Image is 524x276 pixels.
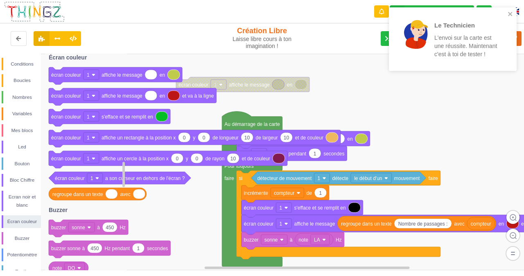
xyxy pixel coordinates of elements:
div: Laisse libre cours à ton imagination ! [218,36,306,50]
text: 1 [280,205,282,210]
div: Mes blocs [3,126,41,135]
text: Hz [120,224,126,230]
div: Ta base fonctionne bien ! [390,5,474,18]
text: Écran couleur [49,54,87,61]
text: 1 [87,155,90,161]
div: Tactile [3,267,41,276]
text: regroupe dans un texte [341,221,392,226]
text: de largeur [256,135,278,140]
text: détecteur de mouvement [257,175,312,181]
div: Conditions [3,60,41,68]
text: et de couleur [295,135,323,140]
text: affiche un cercle à la position x [102,155,169,161]
div: Variables [3,109,41,118]
text: de rayon [206,155,225,161]
text: 10 [284,135,289,140]
text: avec [454,221,464,226]
img: thingz_logo.png [4,1,65,23]
text: mouvement [394,175,420,181]
p: Le Technicien [434,21,498,30]
text: écran couleur [244,205,274,210]
text: Pour toujours [224,163,253,169]
text: et de couleur [242,155,270,161]
text: 1 [87,93,90,98]
text: de [306,190,312,196]
text: buzzer [244,237,259,242]
text: LA [314,237,320,242]
text: en [347,136,352,141]
text: 0 [176,155,178,161]
text: écran couleur [51,114,81,119]
text: 0 [183,135,186,140]
text: affiche le message [102,72,142,78]
div: Potentiomètre [3,251,41,259]
text: note [298,237,308,242]
text: écran couleur [51,93,81,98]
div: Bouton [3,160,41,168]
text: note [52,265,62,271]
text: affiche le message [294,221,335,226]
text: 0 [195,155,198,161]
text: secondes [147,245,168,251]
text: a son curseur en dehors de l'écran ? [105,175,185,181]
text: 1 [87,72,90,78]
text: incrémente [244,190,269,196]
text: 1 [90,175,93,181]
text: 0 [203,135,206,140]
div: Boucles [3,76,41,84]
text: Hz [336,237,342,242]
text: le début d'un [354,175,382,181]
text: y [186,155,188,161]
text: s'efface et se remplit en [294,205,346,210]
text: Au démarrage de la carte [224,121,280,127]
text: 1 [280,221,282,226]
text: secondes [323,151,344,156]
text: s'efface et se remplit en [102,114,153,119]
text: y [193,135,195,140]
text: compteur [274,190,294,196]
text: écran couleur [51,135,81,140]
text: regroupe dans un texte [52,191,103,197]
text: 10 [230,155,236,161]
text: buzzer sonne à [51,245,85,251]
text: à [290,237,293,242]
div: Écran couleur [3,217,41,226]
text: faire [428,175,438,181]
text: sonne [264,237,278,242]
text: faire [224,175,234,181]
text: Nombre de passages : [398,221,448,226]
text: sonne [72,224,85,230]
text: si [239,175,243,181]
text: écran couleur [244,221,274,226]
text: 10 [244,135,250,140]
text: Buzzer [49,207,68,213]
div: Création Libre [218,26,306,50]
div: Ecran noir et blanc [3,193,41,209]
text: 1 [314,151,316,156]
text: 1 [87,114,90,119]
text: en [287,82,292,87]
text: à [97,224,100,230]
text: 1 [319,190,322,196]
text: 450 [106,224,114,230]
text: 1 [87,135,90,140]
div: Bloc Chiffre [3,176,41,184]
text: écran couleur [178,82,208,87]
text: compteur [471,221,491,226]
div: Led [3,143,41,151]
text: détecte [332,175,349,181]
text: affiche le message [102,93,142,98]
text: affiche un rectangle à la position x [102,135,176,140]
text: 1 [214,82,217,87]
text: affiche le message [229,82,270,87]
text: DO [68,265,75,271]
div: Buzzer [3,234,41,242]
text: 450 [90,245,99,251]
button: close [508,11,513,18]
text: en [160,72,165,78]
text: s'allume pendant [269,151,307,156]
button: Ouvrir le moniteur [381,31,397,46]
div: Nombres [3,93,41,101]
p: L'envoi sur la carte est une réussite. Maintenant c'est à toi de tester ! [434,34,498,58]
text: en [160,93,165,98]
